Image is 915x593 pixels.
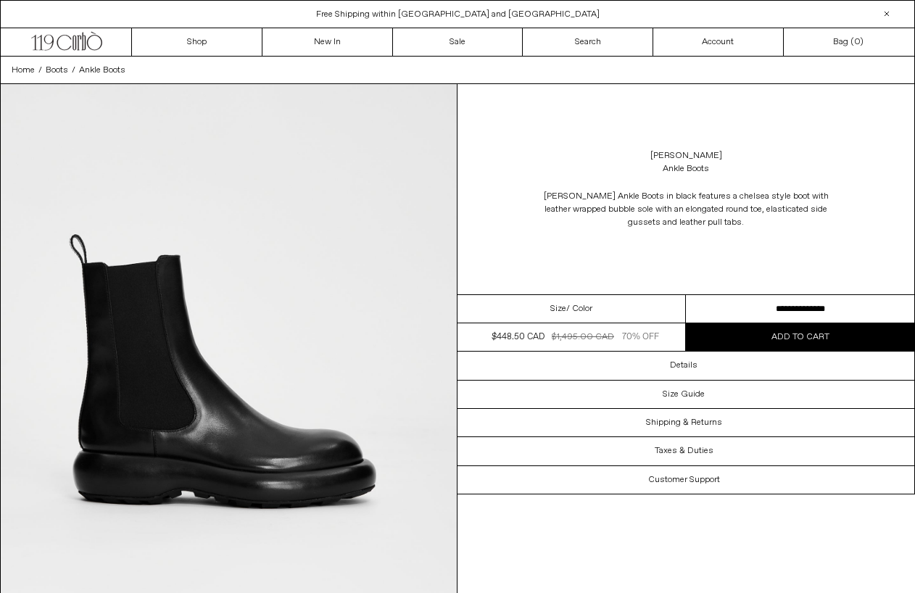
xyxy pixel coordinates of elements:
[46,64,68,77] a: Boots
[541,190,831,229] span: [PERSON_NAME] Ankle Boots in black features a chelsea style boot with leather wrapped bubble sole...
[655,446,713,456] h3: Taxes & Duties
[132,28,262,56] a: Shop
[79,64,125,77] a: Ankle Boots
[72,64,75,77] span: /
[38,64,42,77] span: /
[79,65,125,76] span: Ankle Boots
[653,28,784,56] a: Account
[523,28,653,56] a: Search
[12,65,35,76] span: Home
[622,331,659,344] div: 70% OFF
[648,475,720,485] h3: Customer Support
[686,323,914,351] button: Add to cart
[552,331,614,344] div: $1,495.00 CAD
[46,65,68,76] span: Boots
[646,418,722,428] h3: Shipping & Returns
[262,28,393,56] a: New In
[650,149,722,162] a: [PERSON_NAME]
[550,302,566,315] span: Size
[771,331,829,343] span: Add to cart
[663,389,705,399] h3: Size Guide
[854,36,860,48] span: 0
[663,162,709,175] div: Ankle Boots
[566,302,592,315] span: / Color
[784,28,914,56] a: Bag ()
[316,9,600,20] a: Free Shipping within [GEOGRAPHIC_DATA] and [GEOGRAPHIC_DATA]
[492,331,545,344] div: $448.50 CAD
[670,360,697,370] h3: Details
[393,28,523,56] a: Sale
[12,64,35,77] a: Home
[854,36,864,49] span: )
